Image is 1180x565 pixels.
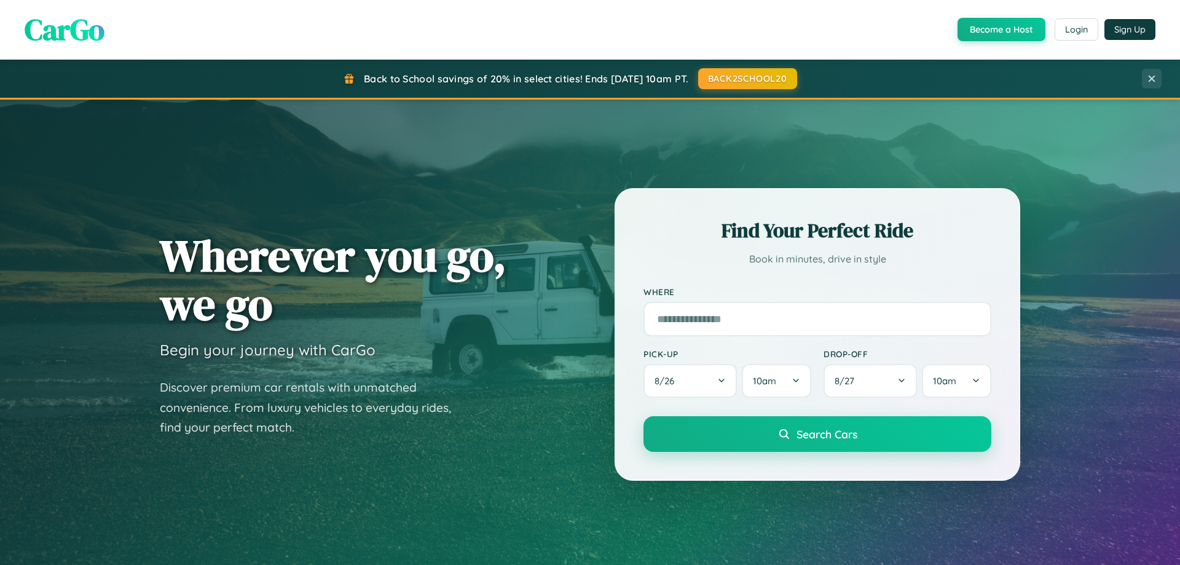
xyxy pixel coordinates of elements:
button: BACK2SCHOOL20 [698,68,797,89]
span: 10am [753,375,776,387]
span: CarGo [25,9,104,50]
span: Search Cars [796,427,857,441]
button: 10am [922,364,991,398]
span: 8 / 26 [655,375,680,387]
p: Book in minutes, drive in style [643,250,991,268]
h3: Begin your journey with CarGo [160,341,376,359]
button: Sign Up [1104,19,1155,40]
button: Become a Host [958,18,1045,41]
h1: Wherever you go, we go [160,231,506,328]
label: Pick-up [643,349,811,359]
label: Where [643,286,991,297]
button: 8/26 [643,364,737,398]
p: Discover premium car rentals with unmatched convenience. From luxury vehicles to everyday rides, ... [160,377,467,438]
button: 10am [742,364,811,398]
button: Search Cars [643,416,991,452]
span: Back to School savings of 20% in select cities! Ends [DATE] 10am PT. [364,73,688,85]
label: Drop-off [824,349,991,359]
span: 10am [933,375,956,387]
button: Login [1055,18,1098,41]
h2: Find Your Perfect Ride [643,217,991,244]
span: 8 / 27 [835,375,860,387]
button: 8/27 [824,364,917,398]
